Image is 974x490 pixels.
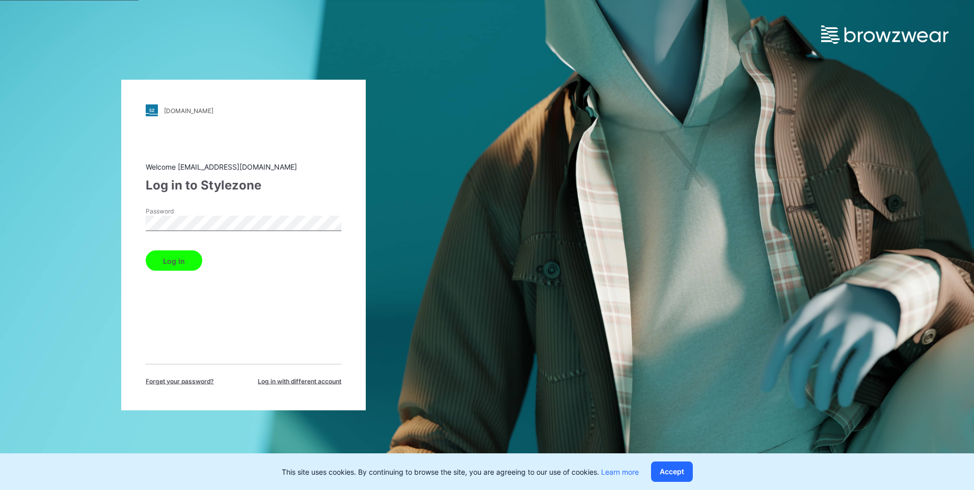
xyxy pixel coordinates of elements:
button: Log in [146,251,202,271]
a: Learn more [601,468,639,476]
div: [DOMAIN_NAME] [164,106,213,114]
span: Log in with different account [258,377,341,386]
label: Password [146,207,217,216]
img: browzwear-logo.e42bd6dac1945053ebaf764b6aa21510.svg [821,25,949,44]
div: Welcome [EMAIL_ADDRESS][DOMAIN_NAME] [146,161,341,172]
p: This site uses cookies. By continuing to browse the site, you are agreeing to our use of cookies. [282,467,639,477]
span: Forget your password? [146,377,214,386]
button: Accept [651,461,693,482]
a: [DOMAIN_NAME] [146,104,341,117]
img: stylezone-logo.562084cfcfab977791bfbf7441f1a819.svg [146,104,158,117]
div: Log in to Stylezone [146,176,341,195]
